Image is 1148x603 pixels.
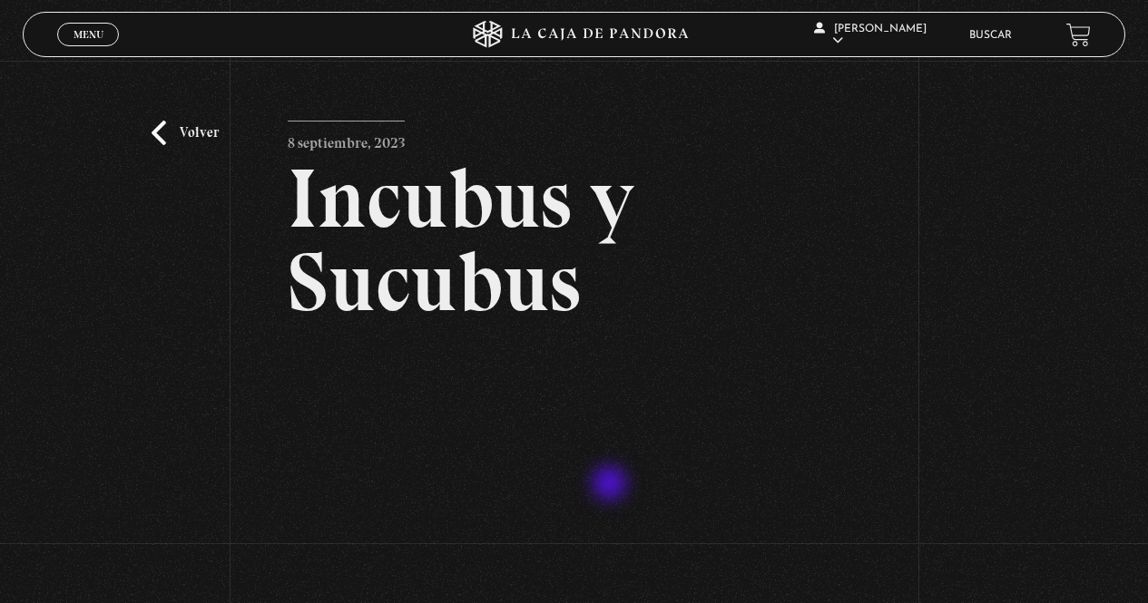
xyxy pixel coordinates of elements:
[288,157,860,324] h2: Incubus y Sucubus
[969,30,1012,41] a: Buscar
[814,24,927,46] span: [PERSON_NAME]
[74,29,103,40] span: Menu
[1066,23,1091,47] a: View your shopping cart
[152,121,219,145] a: Volver
[67,44,110,57] span: Cerrar
[288,121,405,157] p: 8 septiembre, 2023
